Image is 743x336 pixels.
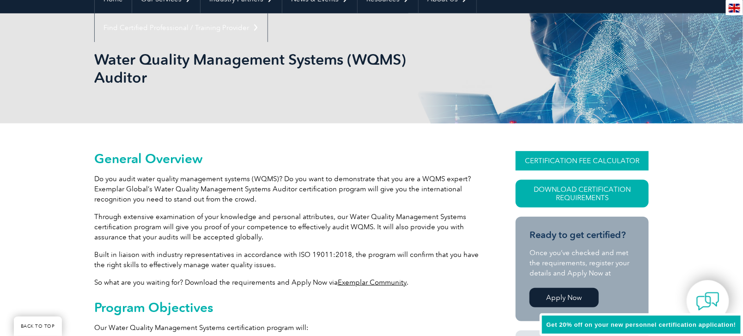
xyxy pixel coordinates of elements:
[530,229,635,241] h3: Ready to get certified?
[338,278,407,287] a: Exemplar Community
[94,300,482,315] h2: Program Objectives
[516,180,649,208] a: Download Certification Requirements
[530,288,599,307] a: Apply Now
[94,212,482,242] p: Through extensive examination of your knowledge and personal attributes, our Water Quality Manage...
[530,248,635,278] p: Once you’ve checked and met the requirements, register your details and Apply Now at
[94,323,482,333] p: Our Water Quality Management Systems certification program will:
[516,151,649,171] a: CERTIFICATION FEE CALCULATOR
[94,174,482,204] p: Do you audit water quality management systems (WQMS)? Do you want to demonstrate that you are a W...
[547,321,736,328] span: Get 20% off on your new personnel certification application!
[696,290,719,313] img: contact-chat.png
[94,151,482,166] h2: General Overview
[94,250,482,270] p: Built in liaison with industry representatives in accordance with ISO 19011:2018, the program wil...
[94,277,482,287] p: So what are you waiting for? Download the requirements and Apply Now via .
[94,50,449,86] h1: Water Quality Management Systems (WQMS) Auditor
[729,4,740,12] img: en
[95,13,268,42] a: Find Certified Professional / Training Provider
[14,317,62,336] a: BACK TO TOP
